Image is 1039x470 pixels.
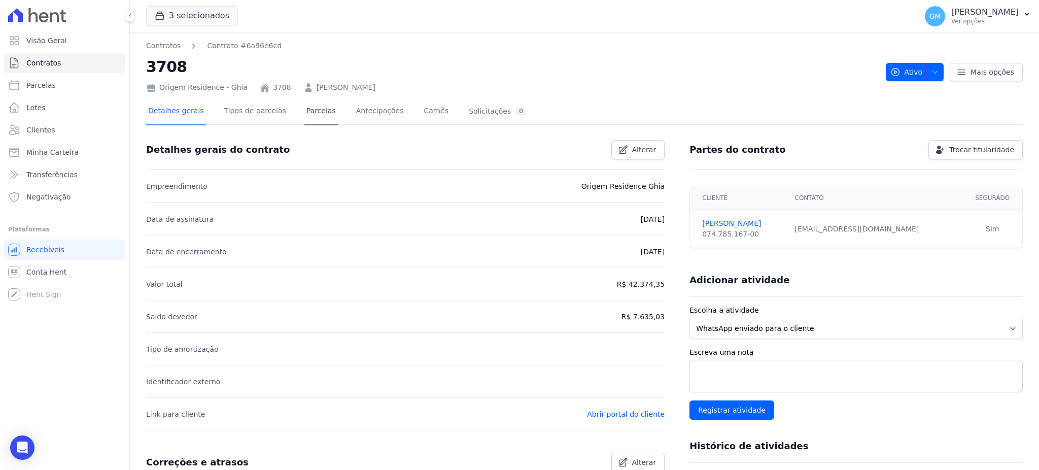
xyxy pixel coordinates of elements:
p: [DATE] [641,246,665,258]
th: Contato [789,186,963,210]
button: GM [PERSON_NAME] Ver opções [917,2,1039,30]
a: Clientes [4,120,125,140]
span: Visão Geral [26,36,67,46]
p: Identificador externo [146,376,220,388]
a: Solicitações0 [467,98,529,125]
div: 0 [515,107,527,116]
p: Ver opções [951,17,1019,25]
input: Registrar atividade [689,400,774,420]
a: [PERSON_NAME] [702,218,782,229]
nav: Breadcrumb [146,41,282,51]
div: Origem Residence - Ghia [146,82,248,93]
a: Parcelas [304,98,338,125]
a: Lotes [4,97,125,118]
div: Plataformas [8,223,121,236]
a: Trocar titularidade [928,140,1023,159]
span: Alterar [632,145,656,155]
p: Empreendimento [146,180,207,192]
a: [PERSON_NAME] [317,82,375,93]
span: Contratos [26,58,61,68]
a: Abrir portal do cliente [587,410,665,418]
p: [PERSON_NAME] [951,7,1019,17]
a: Mais opções [950,63,1023,81]
a: Contratos [146,41,181,51]
span: Recebíveis [26,245,64,255]
div: Open Intercom Messenger [10,435,34,460]
span: Parcelas [26,80,56,90]
span: Mais opções [971,67,1014,77]
a: Conta Hent [4,262,125,282]
th: Cliente [690,186,788,210]
nav: Breadcrumb [146,41,878,51]
span: Ativo [890,63,923,81]
p: Link para cliente [146,408,205,420]
a: Detalhes gerais [146,98,206,125]
p: R$ 7.635,03 [621,311,665,323]
p: Tipo de amortização [146,343,219,355]
span: Negativação [26,192,71,202]
button: Ativo [886,63,944,81]
a: Contratos [4,53,125,73]
p: R$ 42.374,35 [617,278,665,290]
h3: Histórico de atividades [689,440,808,452]
a: Recebíveis [4,240,125,260]
a: Negativação [4,187,125,207]
p: Valor total [146,278,183,290]
label: Escreva uma nota [689,347,1023,358]
a: Visão Geral [4,30,125,51]
p: Origem Residence Ghia [581,180,665,192]
th: Segurado [963,186,1022,210]
span: Conta Hent [26,267,66,277]
span: Transferências [26,170,78,180]
span: Minha Carteira [26,147,79,157]
h3: Partes do contrato [689,144,786,156]
button: 3 selecionados [146,6,238,25]
a: Antecipações [354,98,406,125]
a: Minha Carteira [4,142,125,162]
div: 074.785.167-00 [702,229,782,240]
td: Sim [963,210,1022,248]
p: Data de encerramento [146,246,227,258]
p: Data de assinatura [146,213,214,225]
div: Solicitações [469,107,527,116]
div: [EMAIL_ADDRESS][DOMAIN_NAME] [795,224,957,234]
h3: Correções e atrasos [146,456,249,468]
a: Transferências [4,164,125,185]
a: Contrato #6a96e6cd [207,41,282,51]
p: [DATE] [641,213,665,225]
a: Carnês [422,98,451,125]
h3: Detalhes gerais do contrato [146,144,290,156]
a: Parcelas [4,75,125,95]
a: Alterar [611,140,665,159]
a: Tipos de parcelas [222,98,288,125]
span: Clientes [26,125,55,135]
label: Escolha a atividade [689,305,1023,316]
a: 3708 [273,82,291,93]
p: Saldo devedor [146,311,197,323]
span: Lotes [26,103,46,113]
h2: 3708 [146,55,878,78]
span: GM [929,13,941,20]
span: Trocar titularidade [949,145,1014,155]
h3: Adicionar atividade [689,274,789,286]
span: Alterar [632,457,656,467]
